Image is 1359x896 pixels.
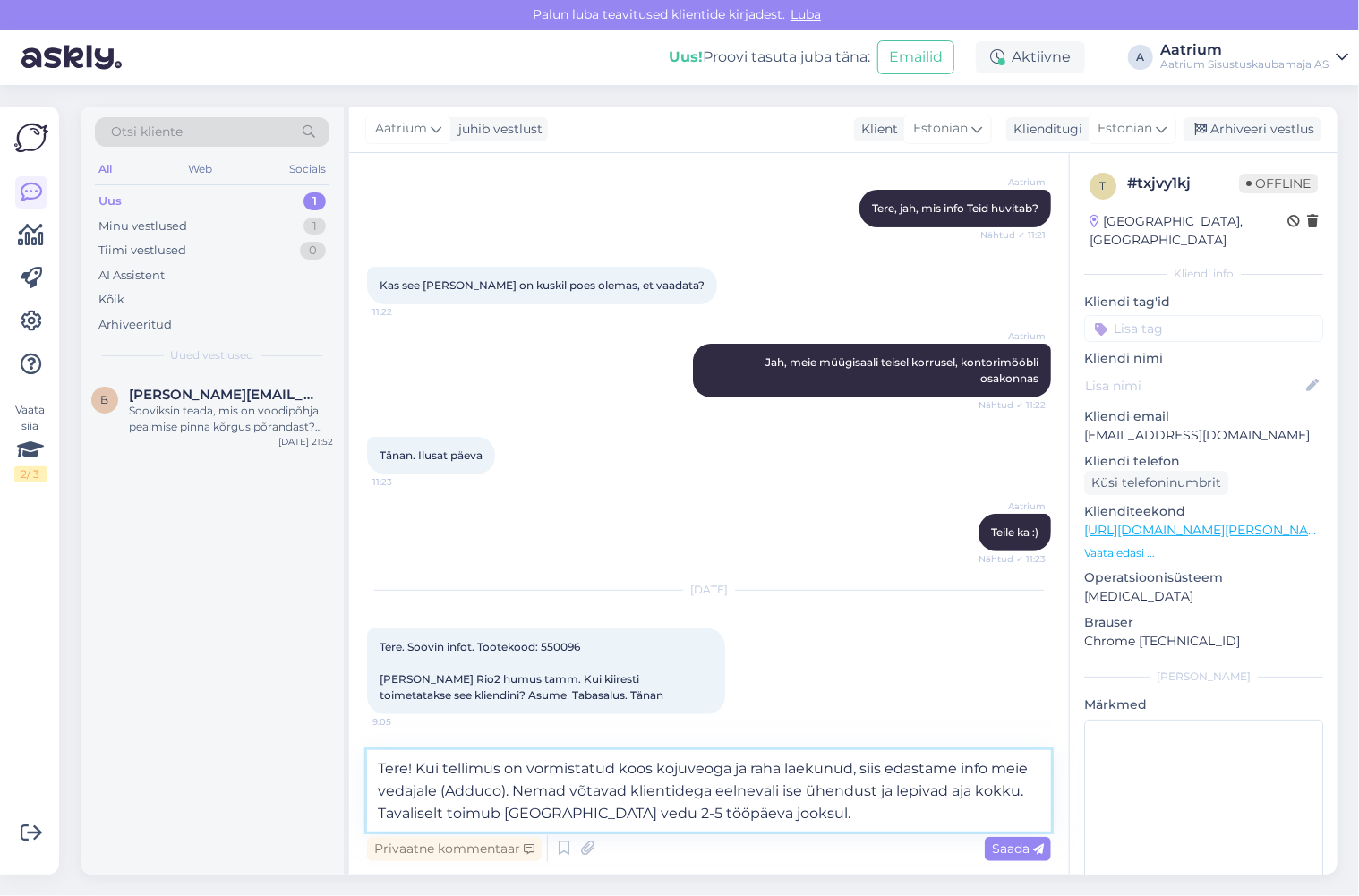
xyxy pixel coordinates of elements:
span: 9:05 [372,715,440,729]
p: Märkmed [1084,695,1323,714]
p: Operatsioonisüsteem [1084,568,1323,587]
span: t [1100,179,1107,192]
p: Chrome [TECHNICAL_ID] [1084,632,1323,651]
span: Uued vestlused [171,347,254,363]
div: 1 [303,218,326,235]
span: Offline [1239,174,1318,193]
div: Web [185,158,217,181]
div: Sooviksin teada, mis on voodipõhja pealmise pinna kõrgus põrandast? Tootekood: 638012 (s.t tahan ... [129,403,333,435]
div: Küsi telefoninumbrit [1084,471,1228,495]
div: juhib vestlust [451,120,543,139]
input: Lisa nimi [1085,376,1303,396]
p: Kliendi telefon [1084,452,1323,471]
span: Tere. Soovin infot. Tootekood: 550096 [PERSON_NAME] Rio2 humus tamm. Kui kiiresti toimetatakse se... [380,640,663,702]
span: Saada [992,841,1044,857]
div: [DATE] 21:52 [278,435,333,448]
p: Kliendi email [1084,407,1323,426]
div: [GEOGRAPHIC_DATA], [GEOGRAPHIC_DATA] [1090,212,1287,250]
div: AI Assistent [98,267,165,285]
span: Nähtud ✓ 11:23 [979,552,1046,566]
div: # txjvy1kj [1127,173,1239,194]
span: Aatrium [979,329,1046,343]
span: Otsi kliente [111,123,183,141]
div: 0 [300,242,326,260]
span: b [101,393,109,406]
span: Estonian [1098,119,1152,139]
span: 11:22 [372,305,440,319]
div: Socials [286,158,329,181]
div: [DATE] [367,582,1051,598]
span: Aatrium [979,175,1046,189]
span: Nähtud ✓ 11:22 [979,398,1046,412]
div: All [95,158,115,181]
div: Kõik [98,291,124,309]
div: A [1128,45,1153,70]
div: [PERSON_NAME] [1084,669,1323,685]
div: Aatrium [1160,43,1329,57]
a: AatriumAatrium Sisustuskaubamaja AS [1160,43,1348,72]
p: Brauser [1084,613,1323,632]
div: 2 / 3 [14,466,47,482]
textarea: Tere! Kui tellimus on vormistatud koos kojuveoga ja raha laekunud, siis edastame info meie vedaja... [367,750,1051,832]
span: 11:23 [372,475,440,489]
div: Kliendi info [1084,266,1323,282]
div: 1 [303,192,326,210]
p: Vaata edasi ... [1084,545,1323,561]
a: [URL][DOMAIN_NAME][PERSON_NAME] [1084,522,1331,538]
span: Aatrium [375,119,427,139]
div: Uus [98,192,122,210]
span: Luba [785,6,826,22]
button: Emailid [877,40,954,74]
p: Kliendi tag'id [1084,293,1323,311]
input: Lisa tag [1084,315,1323,342]
div: Vaata siia [14,402,47,482]
span: bergmann.liis@gmail.com [129,387,315,403]
div: Minu vestlused [98,218,187,235]
span: Estonian [913,119,968,139]
div: Proovi tasuta juba täna: [669,47,870,68]
div: Klienditugi [1006,120,1082,139]
span: Tänan. Ilusat päeva [380,448,483,462]
span: Nähtud ✓ 11:21 [979,228,1046,242]
div: Arhiveeri vestlus [1184,117,1321,141]
div: Tiimi vestlused [98,242,186,260]
p: [EMAIL_ADDRESS][DOMAIN_NAME] [1084,426,1323,445]
span: Kas see [PERSON_NAME] on kuskil poes olemas, et vaadata? [380,278,705,292]
span: Tere, jah, mis info Teid huvitab? [872,201,1038,215]
p: Klienditeekond [1084,502,1323,521]
span: Jah, meie müügisaali teisel korrusel, kontorimööbli osakonnas [765,355,1041,385]
div: Aktiivne [976,41,1085,73]
span: Aatrium [979,499,1046,513]
p: [MEDICAL_DATA] [1084,587,1323,606]
img: Askly Logo [14,121,48,155]
b: Uus! [669,48,703,65]
span: Teile ka :) [991,525,1038,539]
div: Aatrium Sisustuskaubamaja AS [1160,57,1329,72]
div: Arhiveeritud [98,316,172,334]
p: Kliendi nimi [1084,349,1323,368]
div: Klient [854,120,898,139]
div: Privaatne kommentaar [367,837,542,861]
